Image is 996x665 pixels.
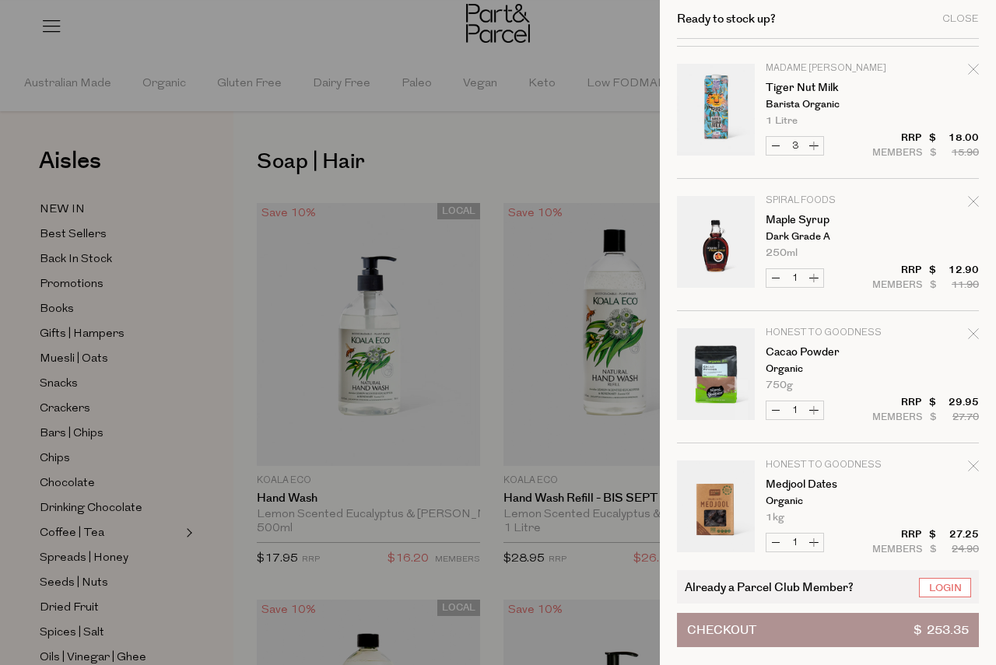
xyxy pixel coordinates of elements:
input: QTY Maple Syrup [785,269,805,287]
span: 1 Litre [766,116,798,126]
div: Remove Tiger Nut Milk [968,61,979,82]
a: Medjool Dates [766,479,886,490]
p: Honest to Goodness [766,460,886,470]
span: 1kg [766,513,784,523]
p: Honest to Goodness [766,328,886,338]
p: Barista Organic [766,100,886,110]
p: Spiral Foods [766,196,886,205]
button: Checkout$ 253.35 [677,613,979,647]
a: Maple Syrup [766,215,886,226]
div: Remove Medjool Dates [968,458,979,479]
p: Organic [766,496,886,506]
span: 750g [766,380,793,390]
span: $ 253.35 [914,614,969,646]
a: Cacao Powder [766,347,886,358]
input: QTY Cacao Powder [785,401,805,419]
span: 250ml [766,248,798,258]
a: Tiger Nut Milk [766,82,886,93]
h2: Ready to stock up? [677,13,776,25]
span: Checkout [687,614,756,646]
div: Remove Maple Syrup [968,194,979,215]
a: Login [919,578,971,597]
div: Close [942,14,979,24]
span: Already a Parcel Club Member? [685,578,854,596]
p: Dark Grade A [766,232,886,242]
input: QTY Medjool Dates [785,534,805,551]
div: Remove Cacao Powder [968,326,979,347]
p: Madame [PERSON_NAME] [766,64,886,73]
input: QTY Tiger Nut Milk [785,137,805,155]
p: Organic [766,364,886,374]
